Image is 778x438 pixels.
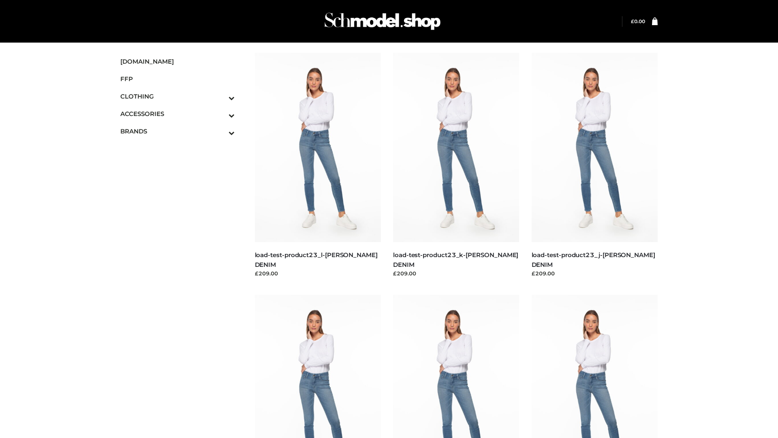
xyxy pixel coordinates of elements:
a: load-test-product23_j-[PERSON_NAME] DENIM [532,251,655,268]
a: CLOTHINGToggle Submenu [120,88,235,105]
div: £209.00 [532,269,658,277]
span: FFP [120,74,235,84]
a: BRANDSToggle Submenu [120,122,235,140]
a: [DOMAIN_NAME] [120,53,235,70]
span: [DOMAIN_NAME] [120,57,235,66]
div: £209.00 [393,269,519,277]
button: Toggle Submenu [206,105,235,122]
img: Schmodel Admin 964 [322,5,443,37]
span: BRANDS [120,127,235,136]
bdi: 0.00 [631,18,645,24]
a: ACCESSORIESToggle Submenu [120,105,235,122]
a: load-test-product23_k-[PERSON_NAME] DENIM [393,251,518,268]
span: CLOTHING [120,92,235,101]
a: load-test-product23_l-[PERSON_NAME] DENIM [255,251,378,268]
div: £209.00 [255,269,381,277]
span: ACCESSORIES [120,109,235,118]
span: £ [631,18,634,24]
button: Toggle Submenu [206,122,235,140]
a: £0.00 [631,18,645,24]
button: Toggle Submenu [206,88,235,105]
a: FFP [120,70,235,88]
